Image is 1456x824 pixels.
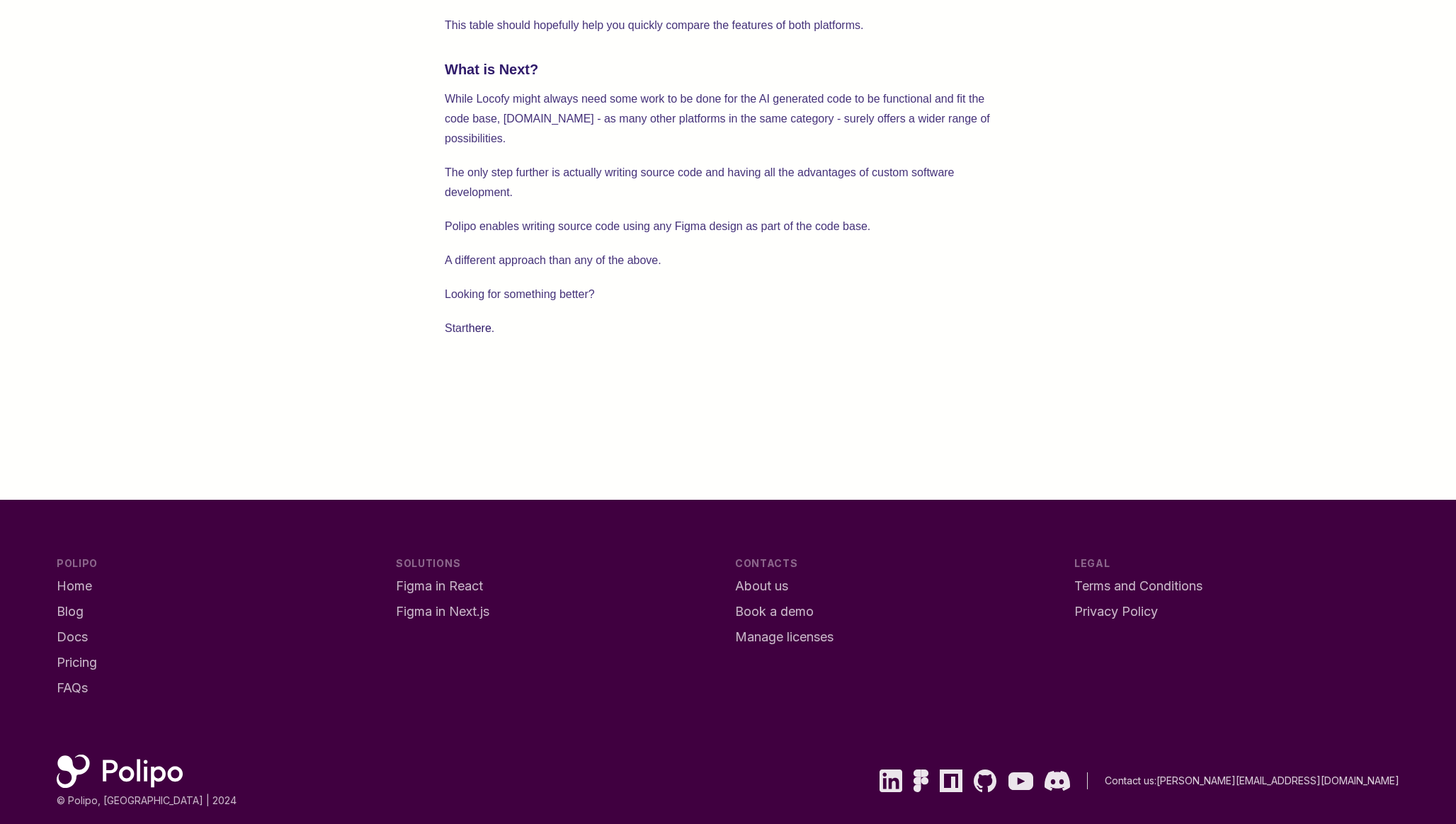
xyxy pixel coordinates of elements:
a: npm [940,769,962,792]
span: Book a demo [735,604,814,619]
span: Terms and Conditions [1074,578,1202,593]
span: FAQs [57,680,88,695]
a: Terms and Conditions [1074,576,1399,596]
span: Pricing [57,655,97,670]
span: Figma in React [396,578,483,593]
a: Privacy Policy [1074,602,1399,622]
span: Home [57,578,92,593]
span: © Polipo, [GEOGRAPHIC_DATA] | 2024 [57,794,237,806]
span: Docs [57,629,88,644]
a: Home [57,576,382,596]
a: here [469,322,491,334]
p: Polipo enables writing source code using any Figma design as part of the code base. [445,217,1011,236]
p: Start . [445,319,1011,338]
a: Figma in Next.js [396,602,721,622]
a: GitHub [974,769,996,792]
p: The only step further is actually writing source code and having all the advantages of custom sof... [445,163,1011,202]
a: FAQs [57,678,382,698]
a: Book a demo [735,602,1060,622]
p: While Locofy might always need some work to be done for the AI generated code to be functional an... [445,89,1011,149]
a: Pricing [57,653,382,673]
span: Solutions [396,557,460,569]
p: Looking for something better? [445,285,1011,304]
a: YouTube [1008,769,1033,792]
span: Contacts [735,557,798,569]
span: Privacy Policy [1074,604,1158,619]
a: LinkedIn [880,769,902,792]
span: Polipo [57,557,98,569]
span: About us [735,578,788,593]
span: Legal [1074,557,1110,569]
a: Manage licenses [735,627,1060,647]
a: Discord [1045,769,1070,792]
span: Manage licenses [735,629,834,644]
a: Figma [914,769,928,792]
a: [PERSON_NAME][EMAIL_ADDRESS][DOMAIN_NAME] [1156,774,1399,786]
a: Contact us: [1105,774,1156,786]
span: Figma in Next.js [396,604,489,619]
a: About us [735,576,1060,596]
a: Docs [57,627,382,647]
span: Blog [57,604,84,619]
a: Figma in React [396,576,721,596]
a: Blog [57,602,382,622]
h3: What is Next? [445,58,1011,81]
p: This table should hopefully help you quickly compare the features of both platforms. [445,16,1011,35]
p: A different approach than any of the above. [445,251,1011,270]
